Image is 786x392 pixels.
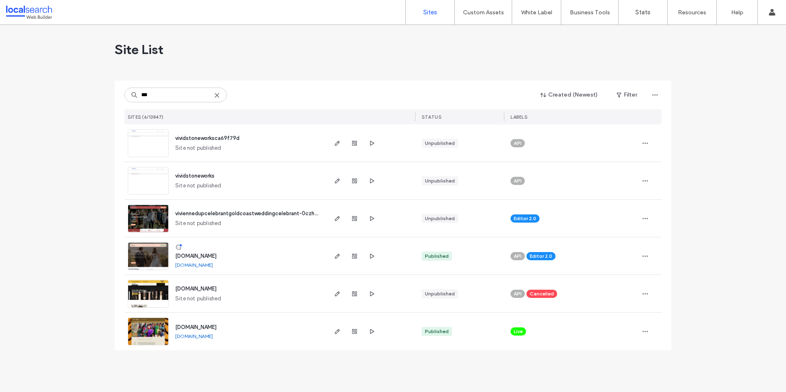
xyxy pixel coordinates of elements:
span: Editor 2.0 [530,252,552,260]
span: STATUS [422,114,441,120]
span: Cancelled [530,290,554,297]
span: Site not published [175,295,221,303]
label: Stats [635,9,650,16]
span: Site not published [175,182,221,190]
span: Live [514,328,523,335]
label: Sites [423,9,437,16]
div: Unpublished [425,177,455,185]
span: API [514,252,522,260]
button: Created (Newest) [533,88,605,101]
a: [DOMAIN_NAME] [175,286,217,292]
a: [DOMAIN_NAME] [175,333,213,339]
label: Custom Assets [463,9,504,16]
div: Unpublished [425,140,455,147]
span: SITES (6/13847) [128,114,164,120]
span: Editor 2.0 [514,215,536,222]
div: Published [425,328,449,335]
button: Filter [608,88,645,101]
div: Unpublished [425,215,455,222]
span: Site List [115,41,163,58]
span: Site not published [175,144,221,152]
label: White Label [521,9,552,16]
a: vividstoneworksca69f79d [175,135,239,141]
div: Published [425,252,449,260]
a: vividstoneworks [175,173,215,179]
span: Site not published [175,219,221,228]
label: Help [731,9,743,16]
label: Business Tools [570,9,610,16]
span: LABELS [510,114,527,120]
div: Unpublished [425,290,455,297]
span: API [514,290,522,297]
a: [DOMAIN_NAME] [175,262,213,268]
label: Resources [678,9,706,16]
span: API [514,177,522,185]
a: [DOMAIN_NAME] [175,253,217,259]
span: API [514,140,522,147]
a: [DOMAIN_NAME] [175,324,217,330]
a: viviennedupcelebrantgoldcoastweddingcelebrant-0czhwuyw4-v1 [175,210,338,216]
